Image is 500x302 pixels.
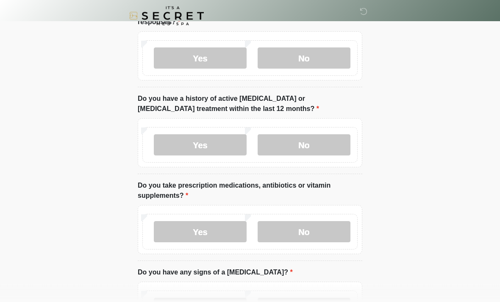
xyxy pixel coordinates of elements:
[258,135,350,156] label: No
[138,268,293,278] label: Do you have any signs of a [MEDICAL_DATA]?
[138,94,362,114] label: Do you have a history of active [MEDICAL_DATA] or [MEDICAL_DATA] treatment within the last 12 mon...
[154,135,247,156] label: Yes
[258,222,350,243] label: No
[138,181,362,201] label: Do you take prescription medications, antibiotics or vitamin supplements?
[129,6,204,25] img: It's A Secret Med Spa Logo
[154,48,247,69] label: Yes
[154,222,247,243] label: Yes
[258,48,350,69] label: No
